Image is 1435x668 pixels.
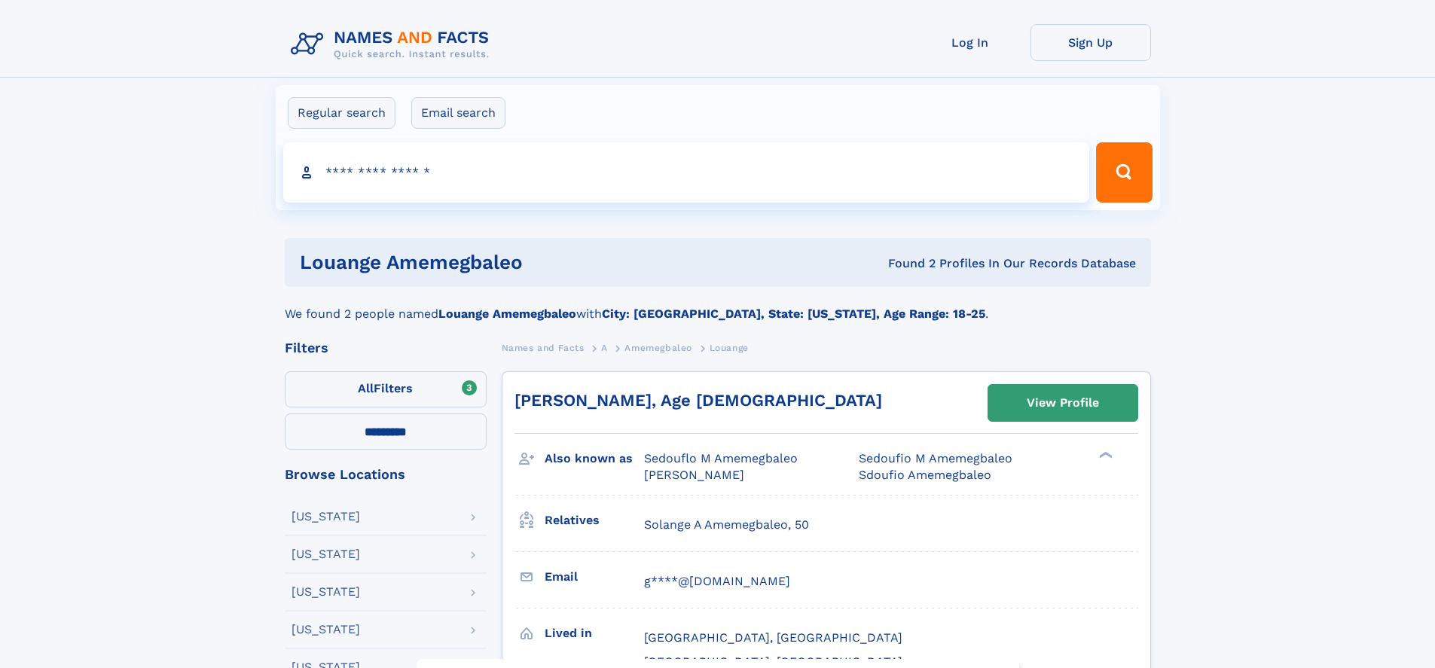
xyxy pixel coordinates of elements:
[285,287,1151,323] div: We found 2 people named with .
[514,391,882,410] a: [PERSON_NAME], Age [DEMOGRAPHIC_DATA]
[545,508,644,533] h3: Relatives
[411,97,505,129] label: Email search
[288,97,395,129] label: Regular search
[601,343,608,353] span: A
[644,451,798,465] span: Sedouflo M Amemegbaleo
[988,385,1137,421] a: View Profile
[545,621,644,646] h3: Lived in
[859,451,1012,465] span: Sedoufio M Amemegbaleo
[545,446,644,471] h3: Also known as
[502,338,585,357] a: Names and Facts
[285,468,487,481] div: Browse Locations
[602,307,985,321] b: City: [GEOGRAPHIC_DATA], State: [US_STATE], Age Range: 18-25
[624,338,692,357] a: Amemegbaleo
[859,468,991,482] span: Sdoufio Amemegbaleo
[292,548,360,560] div: [US_STATE]
[545,564,644,590] h3: Email
[292,624,360,636] div: [US_STATE]
[292,511,360,523] div: [US_STATE]
[644,517,809,533] a: Solange A Amemegbaleo, 50
[710,343,749,353] span: Louange
[644,468,744,482] span: [PERSON_NAME]
[1095,450,1113,460] div: ❯
[358,381,374,395] span: All
[283,142,1090,203] input: search input
[300,253,706,272] h1: louange amemegbaleo
[285,24,502,65] img: Logo Names and Facts
[285,341,487,355] div: Filters
[285,371,487,407] label: Filters
[1030,24,1151,61] a: Sign Up
[910,24,1030,61] a: Log In
[644,630,902,645] span: [GEOGRAPHIC_DATA], [GEOGRAPHIC_DATA]
[292,586,360,598] div: [US_STATE]
[624,343,692,353] span: Amemegbaleo
[1096,142,1152,203] button: Search Button
[705,255,1136,272] div: Found 2 Profiles In Our Records Database
[1027,386,1099,420] div: View Profile
[601,338,608,357] a: A
[438,307,576,321] b: Louange Amemegbaleo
